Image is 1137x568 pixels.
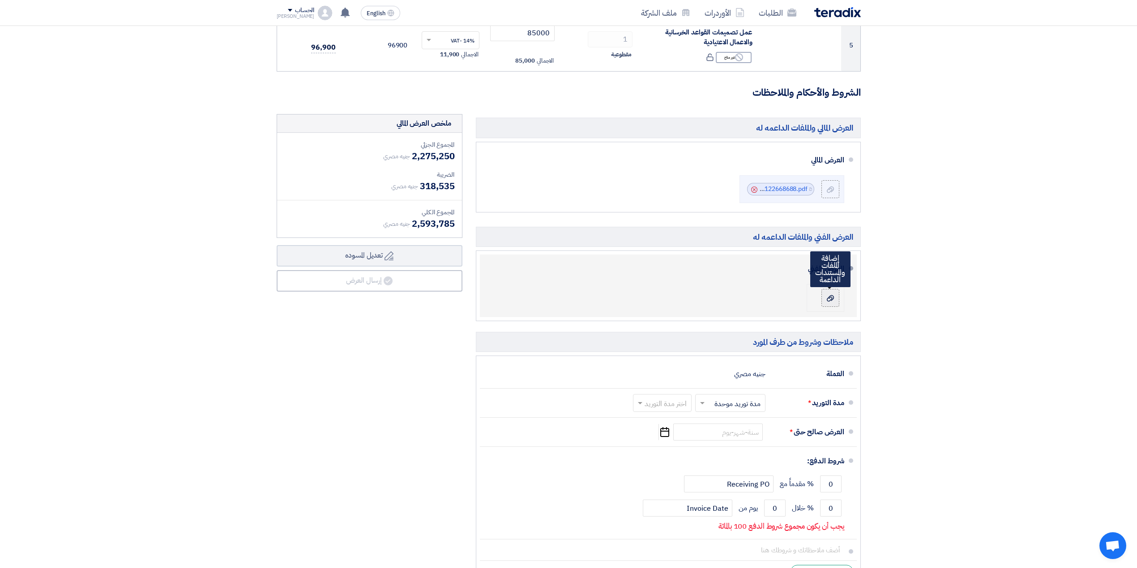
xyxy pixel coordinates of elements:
div: جنيه مصري [734,365,765,382]
span: مقطوعية [611,50,632,59]
div: [PERSON_NAME] [277,14,315,19]
ng-select: VAT [422,31,479,49]
img: profile_test.png [318,6,332,20]
button: English [361,6,400,20]
input: payment-term-2 [764,500,786,517]
td: 96900 [343,19,415,71]
div: العرض صالح حتى [773,421,844,443]
td: 5 [841,19,860,71]
div: مدة التوريد [773,392,844,414]
input: سنة-شهر-يوم [673,424,763,441]
h5: ملاحظات وشروط من طرف المورد [476,332,861,352]
h5: العرض الفني والملفات الداعمه له [476,227,861,247]
span: عمل تصميمات القواعد الخرسانية والاعمال الاعتيادية [665,27,752,47]
p: يجب أن يكون مجموع شروط الدفع 100 بالمائة [718,522,844,531]
span: الاجمالي [461,50,478,59]
div: العملة [773,363,844,385]
span: جنيه مصري [383,152,410,161]
a: الطلبات [752,2,804,23]
span: 11,900 [440,50,459,59]
div: شروط الدفع: [494,450,844,472]
div: ملخص العرض المالي [397,118,451,129]
input: payment-term-2 [684,475,774,492]
span: 318,535 [420,179,454,193]
span: جنيه مصري [383,219,410,229]
a: الأوردرات [697,2,752,23]
h3: الشروط والأحكام والملاحظات [277,86,861,100]
div: المجموع الجزئي [284,140,455,149]
a: ملف الشركة [634,2,697,23]
div: المجموع الكلي [284,208,455,217]
div: الحساب [295,7,314,14]
span: 85,000 [515,56,534,65]
div: غير متاح [716,52,752,63]
span: يوم من [739,504,758,513]
span: % خلال [792,504,814,513]
div: الضريبة [284,170,455,179]
img: Teradix logo [814,7,861,17]
div: العرض المالي [494,149,844,171]
span: % مقدماً مع [780,479,813,488]
input: RFQ_STEP1.ITEMS.2.AMOUNT_TITLE [588,31,633,47]
span: الاجمالي [537,56,554,65]
span: English [367,10,385,17]
button: إرسال العرض [277,270,462,292]
span: 2,275,250 [412,149,454,163]
span: 2,593,785 [412,217,454,230]
span: 96,900 [311,42,335,53]
input: أضف ملاحظاتك و شروطك هنا [487,541,844,558]
a: Open chat [1099,532,1126,559]
input: أدخل سعر الوحدة [490,25,555,41]
div: العرض الفني [494,258,844,280]
span: جنيه مصري [391,182,418,191]
input: payment-term-1 [820,475,842,492]
input: payment-term-2 [643,500,732,517]
input: payment-term-2 [820,500,842,517]
div: إضافة الملفات والمستندات الداعمة [810,251,851,287]
h5: العرض المالي والملفات الداعمه له [476,118,861,138]
button: تعديل المسوده [277,245,462,267]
